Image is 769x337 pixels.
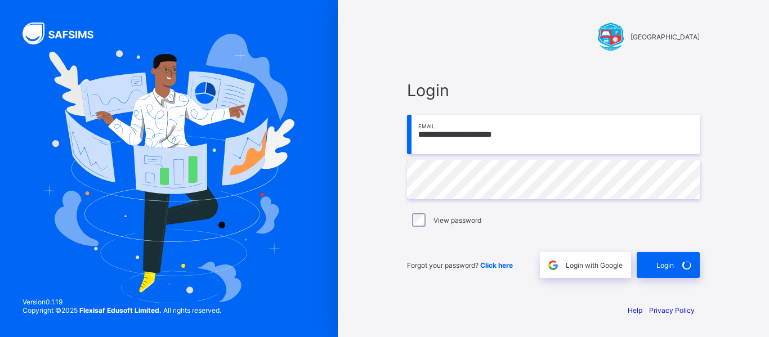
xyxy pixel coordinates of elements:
[566,261,623,269] span: Login with Google
[23,298,221,306] span: Version 0.1.19
[628,306,642,314] a: Help
[407,80,700,100] span: Login
[407,261,513,269] span: Forgot your password?
[23,306,221,314] span: Copyright © 2025 All rights reserved.
[656,261,674,269] span: Login
[547,259,560,272] img: google.396cfc9801f0270233282035f929180a.svg
[631,33,700,41] span: [GEOGRAPHIC_DATA]
[43,34,294,303] img: Hero Image
[23,23,107,44] img: SAFSIMS Logo
[649,306,695,314] a: Privacy Policy
[433,216,481,224] label: View password
[79,306,162,314] strong: Flexisaf Edusoft Limited.
[480,261,513,269] a: Click here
